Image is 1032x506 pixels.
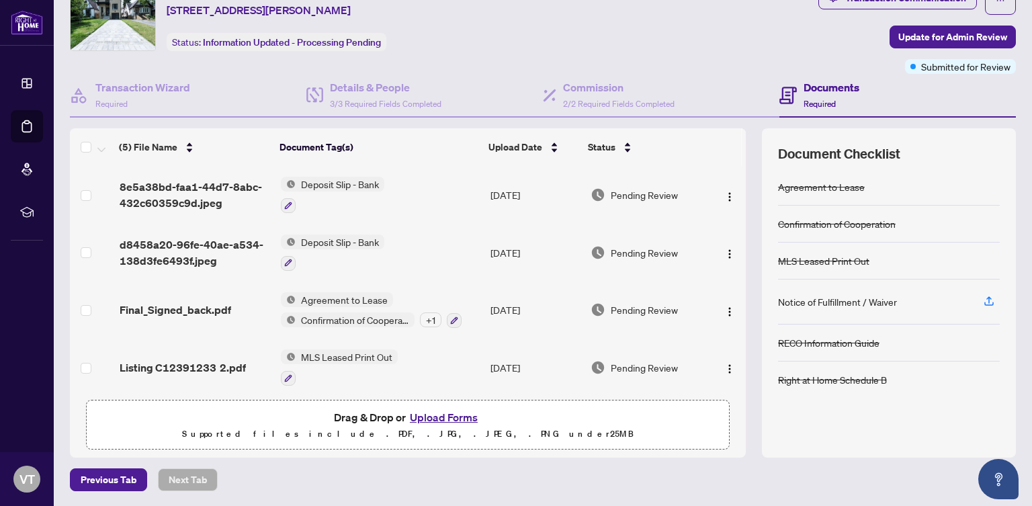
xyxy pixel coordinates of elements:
[281,292,296,307] img: Status Icon
[778,144,900,163] span: Document Checklist
[120,360,246,376] span: Listing C12391233 2.pdf
[119,140,177,155] span: (5) File Name
[281,177,296,192] img: Status Icon
[281,235,296,249] img: Status Icon
[281,235,384,271] button: Status IconDeposit Slip - Bank
[296,235,384,249] span: Deposit Slip - Bank
[296,292,393,307] span: Agreement to Lease
[588,140,615,155] span: Status
[420,312,441,327] div: + 1
[563,79,675,95] h4: Commission
[724,192,735,202] img: Logo
[167,33,386,51] div: Status:
[81,469,136,491] span: Previous Tab
[563,99,675,109] span: 2/2 Required Fields Completed
[296,177,384,192] span: Deposit Slip - Bank
[611,302,678,317] span: Pending Review
[406,409,482,426] button: Upload Forms
[719,299,740,321] button: Logo
[95,99,128,109] span: Required
[281,292,462,329] button: Status IconAgreement to LeaseStatus IconConfirmation of Cooperation+1
[804,99,836,109] span: Required
[120,237,271,269] span: d8458a20-96fe-40ae-a534-138d3fe6493f.jpeg
[591,245,605,260] img: Document Status
[591,360,605,375] img: Document Status
[281,349,398,386] button: Status IconMLS Leased Print Out
[488,140,542,155] span: Upload Date
[158,468,218,491] button: Next Tab
[719,184,740,206] button: Logo
[724,249,735,259] img: Logo
[70,468,147,491] button: Previous Tab
[591,187,605,202] img: Document Status
[281,349,296,364] img: Status Icon
[778,372,887,387] div: Right at Home Schedule B
[296,312,415,327] span: Confirmation of Cooperation
[11,10,43,35] img: logo
[281,312,296,327] img: Status Icon
[778,179,865,194] div: Agreement to Lease
[583,128,707,166] th: Status
[978,459,1019,499] button: Open asap
[95,426,721,442] p: Supported files include .PDF, .JPG, .JPEG, .PNG under 25 MB
[591,302,605,317] img: Document Status
[203,36,381,48] span: Information Updated - Processing Pending
[281,177,384,213] button: Status IconDeposit Slip - Bank
[114,128,274,166] th: (5) File Name
[778,253,869,268] div: MLS Leased Print Out
[778,216,896,231] div: Confirmation of Cooperation
[921,59,1010,74] span: Submitted for Review
[334,409,482,426] span: Drag & Drop or
[330,79,441,95] h4: Details & People
[724,306,735,317] img: Logo
[330,99,441,109] span: 3/3 Required Fields Completed
[274,128,483,166] th: Document Tag(s)
[804,79,859,95] h4: Documents
[95,79,190,95] h4: Transaction Wizard
[296,349,398,364] span: MLS Leased Print Out
[120,302,231,318] span: Final_Signed_back.pdf
[483,128,583,166] th: Upload Date
[167,2,351,18] span: [STREET_ADDRESS][PERSON_NAME]
[611,360,678,375] span: Pending Review
[485,166,585,224] td: [DATE]
[719,357,740,378] button: Logo
[778,294,897,309] div: Notice of Fulfillment / Waiver
[120,179,271,211] span: 8e5a38bd-faa1-44d7-8abc-432c60359c9d.jpeg
[778,335,879,350] div: RECO Information Guide
[898,26,1007,48] span: Update for Admin Review
[611,245,678,260] span: Pending Review
[724,364,735,374] img: Logo
[485,339,585,396] td: [DATE]
[485,282,585,339] td: [DATE]
[19,470,35,489] span: VT
[719,242,740,263] button: Logo
[485,224,585,282] td: [DATE]
[611,187,678,202] span: Pending Review
[87,400,729,450] span: Drag & Drop orUpload FormsSupported files include .PDF, .JPG, .JPEG, .PNG under25MB
[890,26,1016,48] button: Update for Admin Review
